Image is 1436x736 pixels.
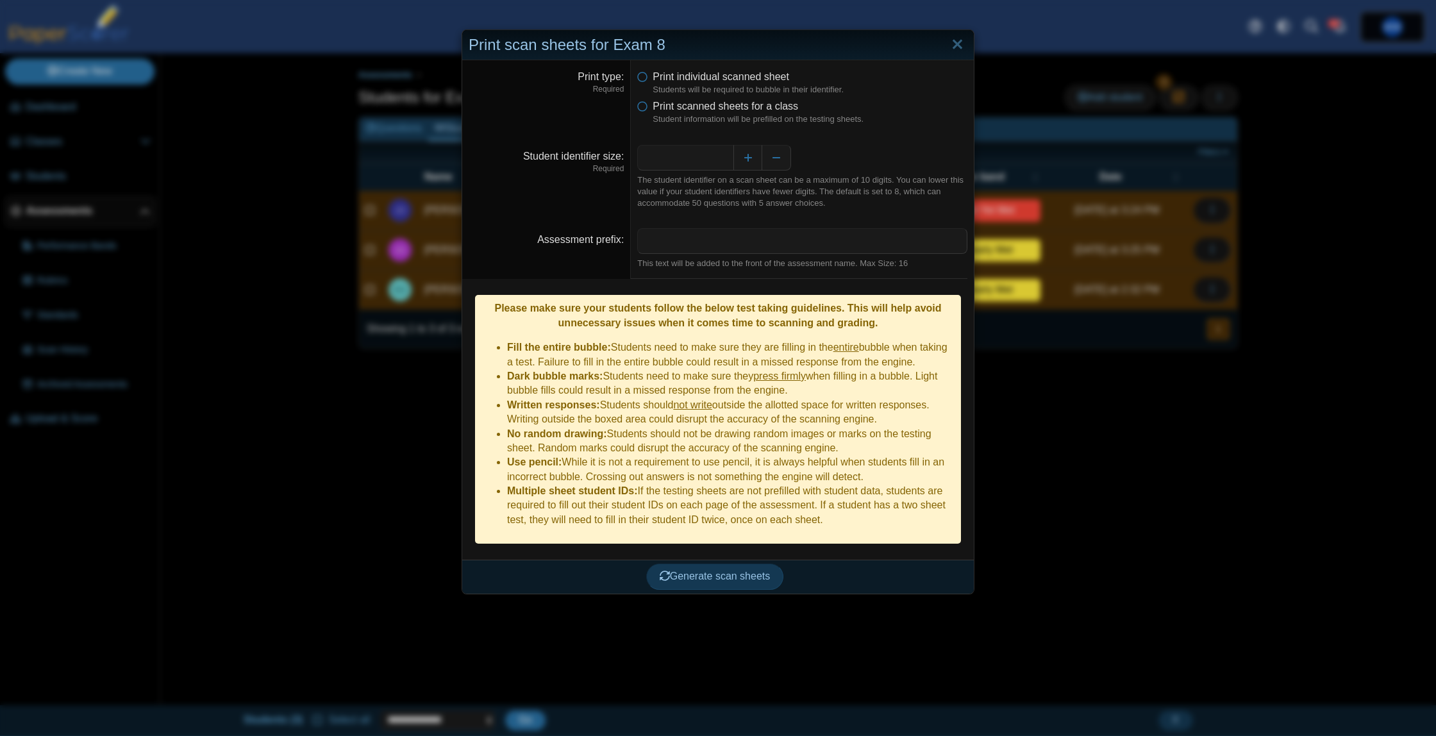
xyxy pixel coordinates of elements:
[507,342,611,353] b: Fill the entire bubble:
[462,30,974,60] div: Print scan sheets for Exam 8
[833,342,859,353] u: entire
[673,399,712,410] u: not write
[507,369,955,398] li: Students need to make sure they when filling in a bubble. Light bubble fills could result in a mi...
[507,371,603,381] b: Dark bubble marks:
[637,258,967,269] div: This text will be added to the front of the assessment name. Max Size: 16
[653,71,789,82] span: Print individual scanned sheet
[507,427,955,456] li: Students should not be drawing random images or marks on the testing sheet. Random marks could di...
[494,303,941,328] b: Please make sure your students follow the below test taking guidelines. This will help avoid unne...
[507,398,955,427] li: Students should outside the allotted space for written responses. Writing outside the boxed area ...
[733,145,762,171] button: Increase
[469,84,624,95] dfn: Required
[507,340,955,369] li: Students need to make sure they are filling in the bubble when taking a test. Failure to fill in ...
[653,84,967,96] dfn: Students will be required to bubble in their identifier.
[753,371,806,381] u: press firmly
[578,71,624,82] label: Print type
[507,399,600,410] b: Written responses:
[507,428,607,439] b: No random drawing:
[537,234,624,245] label: Assessment prefix
[653,101,798,112] span: Print scanned sheets for a class
[507,455,955,484] li: While it is not a requirement to use pencil, it is always helpful when students fill in an incorr...
[653,113,967,125] dfn: Student information will be prefilled on the testing sheets.
[948,34,967,56] a: Close
[507,484,955,527] li: If the testing sheets are not prefilled with student data, students are required to fill out thei...
[507,456,562,467] b: Use pencil:
[637,174,967,210] div: The student identifier on a scan sheet can be a maximum of 10 digits. You can lower this value if...
[469,163,624,174] dfn: Required
[646,564,784,589] button: Generate scan sheets
[507,485,638,496] b: Multiple sheet student IDs:
[660,571,771,581] span: Generate scan sheets
[762,145,791,171] button: Decrease
[523,151,624,162] label: Student identifier size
